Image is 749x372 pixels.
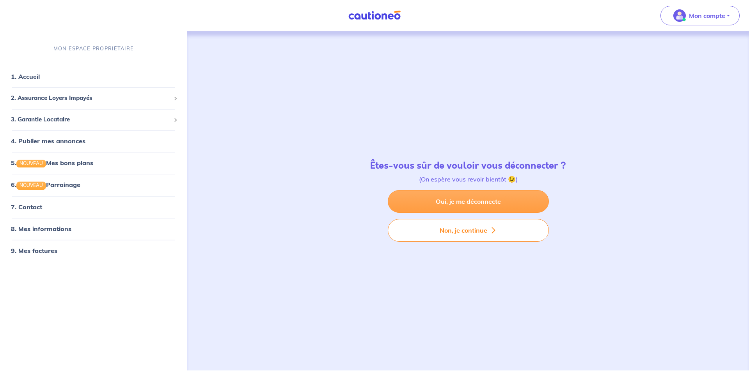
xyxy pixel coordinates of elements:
span: 2. Assurance Loyers Impayés [11,94,170,103]
a: Oui, je me déconnecte [388,190,549,213]
div: 4. Publier mes annonces [3,133,184,149]
button: illu_account_valid_menu.svgMon compte [660,6,740,25]
p: MON ESPACE PROPRIÉTAIRE [53,45,134,52]
div: 2. Assurance Loyers Impayés [3,91,184,106]
p: (On espère vous revoir bientôt 😉) [370,174,566,184]
div: 9. Mes factures [3,243,184,258]
p: Mon compte [689,11,725,20]
a: 8. Mes informations [11,225,71,233]
a: 6.NOUVEAUParrainage [11,181,80,189]
div: 7. Contact [3,199,184,215]
button: Non, je continue [388,219,549,242]
a: 1. Accueil [11,73,40,81]
div: 3. Garantie Locataire [3,112,184,127]
h4: Êtes-vous sûr de vouloir vous déconnecter ? [370,160,566,171]
div: 8. Mes informations [3,221,184,237]
img: Cautioneo [345,11,404,20]
a: 4. Publier mes annonces [11,137,85,145]
a: 7. Contact [11,203,42,211]
a: 5.NOUVEAUMes bons plans [11,159,93,167]
span: 3. Garantie Locataire [11,115,170,124]
a: 9. Mes factures [11,247,57,255]
div: 1. Accueil [3,69,184,85]
div: 5.NOUVEAUMes bons plans [3,155,184,171]
img: illu_account_valid_menu.svg [673,9,686,22]
div: 6.NOUVEAUParrainage [3,177,184,193]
